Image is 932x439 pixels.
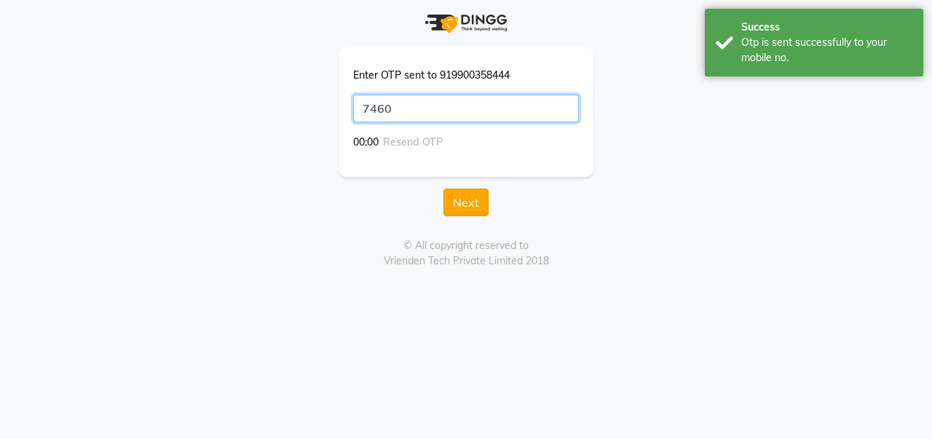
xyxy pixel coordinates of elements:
div: Enter OTP sent to 919900358444 [353,68,579,83]
button: Next [443,189,489,216]
button: Resend OTP [379,134,447,151]
div: Success [741,20,912,35]
img: logo.png [425,15,507,33]
input: enter otp [353,95,579,122]
div: Otp is sent successfully to your mobile no. [741,35,912,66]
span: 00:00 [353,135,379,149]
div: © All copyright reserved to Vrienden Tech Private Limited 2018 [62,238,870,269]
